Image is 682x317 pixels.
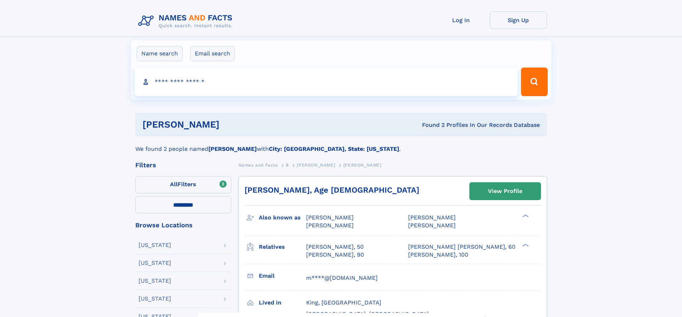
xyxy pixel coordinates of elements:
a: Names and Facts [238,160,278,169]
a: [PERSON_NAME], 100 [408,251,468,259]
div: [US_STATE] [139,296,171,302]
div: [US_STATE] [139,260,171,266]
button: Search Button [521,68,547,96]
div: Browse Locations [135,222,231,228]
span: [PERSON_NAME] [306,222,354,229]
span: [PERSON_NAME] [343,163,382,168]
span: [PERSON_NAME] [408,214,456,221]
div: ❯ [521,214,529,218]
div: ❯ [521,243,529,247]
span: [PERSON_NAME] [408,222,456,229]
span: All [170,181,178,188]
div: We found 2 people named with . [135,136,547,153]
h1: [PERSON_NAME] [142,120,321,129]
h3: Email [259,270,306,282]
div: [US_STATE] [139,278,171,284]
h3: Relatives [259,241,306,253]
a: [PERSON_NAME], Age [DEMOGRAPHIC_DATA] [245,185,419,194]
a: B [286,160,289,169]
span: [PERSON_NAME] [306,214,354,221]
b: [PERSON_NAME] [208,145,257,152]
h3: Also known as [259,212,306,224]
a: Log In [432,11,490,29]
input: search input [135,68,518,96]
a: [PERSON_NAME] [297,160,335,169]
a: [PERSON_NAME], 50 [306,243,364,251]
span: [PERSON_NAME] [297,163,335,168]
h3: Lived in [259,297,306,309]
a: Sign Up [490,11,547,29]
img: Logo Names and Facts [135,11,238,31]
div: [US_STATE] [139,242,171,248]
a: [PERSON_NAME] [PERSON_NAME], 60 [408,243,516,251]
a: View Profile [470,183,541,200]
div: View Profile [488,183,522,199]
a: [PERSON_NAME], 90 [306,251,364,259]
label: Name search [137,46,183,61]
b: City: [GEOGRAPHIC_DATA], State: [US_STATE] [269,145,399,152]
label: Filters [135,176,231,193]
div: Found 2 Profiles In Our Records Database [321,121,540,129]
div: Filters [135,162,231,168]
span: B [286,163,289,168]
span: King, [GEOGRAPHIC_DATA] [306,299,381,306]
label: Email search [190,46,235,61]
